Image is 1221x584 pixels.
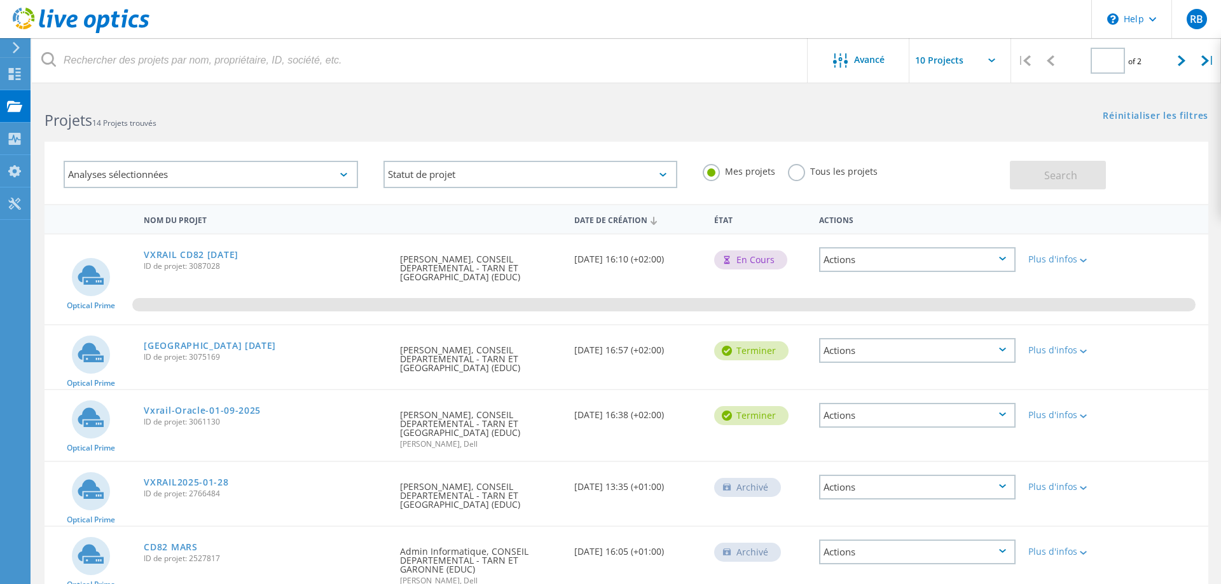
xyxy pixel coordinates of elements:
div: Actions [819,403,1016,428]
span: ID de projet: 3075169 [144,353,387,361]
div: Terminer [714,341,789,360]
div: En cours [714,250,787,269]
div: Statut de projet [383,161,678,188]
div: [DATE] 16:57 (+02:00) [568,325,708,367]
button: Search [1010,161,1106,189]
div: Actions [819,540,1016,564]
span: Optical Prime [67,302,115,309]
div: [PERSON_NAME], CONSEIL DEPARTEMENTAL - TARN ET [GEOGRAPHIC_DATA] (EDUC) [394,325,569,385]
div: [DATE] 16:10 (+02:00) [568,234,708,276]
span: ID de projet: 2527817 [144,555,387,562]
a: CD82 MARS [144,543,197,552]
div: Analyses sélectionnées [64,161,358,188]
div: Plus d'infos [1028,255,1108,264]
span: Avancé [854,55,885,64]
div: Actions [819,247,1016,272]
div: [DATE] 13:35 (+01:00) [568,462,708,504]
div: Plus d'infos [1028,547,1108,556]
div: Plus d'infos [1028,346,1108,355]
a: VXRAIL CD82 [DATE] [144,250,238,259]
input: Rechercher des projets par nom, propriétaire, ID, société, etc. [32,38,808,83]
div: Actions [813,207,1022,231]
a: VXRAIL2025-01-28 [144,478,228,487]
label: Mes projets [703,164,775,176]
div: Archivé [714,543,781,562]
span: 14 Projets trouvés [92,118,156,128]
span: ID de projet: 3061130 [144,418,387,426]
a: Live Optics Dashboard [13,27,149,36]
div: [PERSON_NAME], CONSEIL DEPARTEMENTAL - TARN ET [GEOGRAPHIC_DATA] (EDUC) [394,390,569,461]
div: | [1011,38,1037,83]
div: Actions [819,475,1016,499]
span: [PERSON_NAME], Dell [400,440,562,448]
div: Plus d'infos [1028,411,1108,419]
div: [PERSON_NAME], CONSEIL DEPARTEMENTAL - TARN ET [GEOGRAPHIC_DATA] (EDUC) [394,234,569,294]
span: ID de projet: 3087028 [144,262,387,270]
b: Projets [45,110,92,130]
a: Réinitialiser les filtres [1103,111,1208,122]
div: Plus d'infos [1028,482,1108,491]
div: Actions [819,338,1016,363]
svg: \n [1107,13,1119,25]
label: Tous les projets [788,164,878,176]
span: of 2 [1128,56,1142,67]
div: | [1195,38,1221,83]
span: Optical Prime [67,516,115,524]
div: [DATE] 16:38 (+02:00) [568,390,708,432]
div: [PERSON_NAME], CONSEIL DEPARTEMENTAL - TARN ET [GEOGRAPHIC_DATA] (EDUC) [394,462,569,522]
span: RB [1190,14,1203,24]
div: Nom du projet [137,207,394,231]
span: ID de projet: 2766484 [144,490,387,498]
span: Optical Prime [67,444,115,452]
div: État [708,207,813,231]
div: Date de création [568,207,708,231]
a: [GEOGRAPHIC_DATA] [DATE] [144,341,276,350]
a: Vxrail-Oracle-01-09-2025 [144,406,261,415]
div: Terminer [714,406,789,425]
span: Optical Prime [67,379,115,387]
div: [DATE] 16:05 (+01:00) [568,527,708,569]
div: Archivé [714,478,781,497]
span: Search [1044,168,1077,182]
